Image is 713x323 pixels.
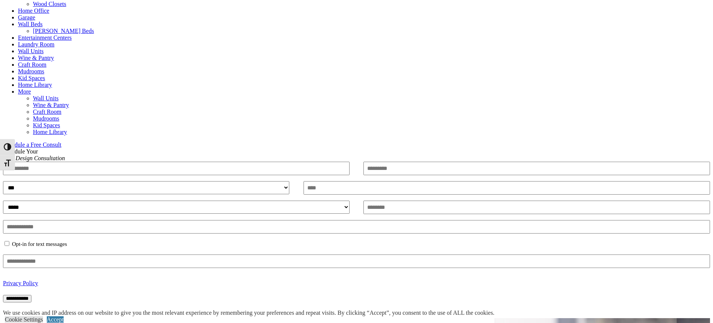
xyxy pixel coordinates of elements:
a: Privacy Policy [3,280,38,286]
a: Mudrooms [18,68,44,74]
a: Wall Beds [18,21,43,27]
a: Accept [47,316,64,323]
a: Mudrooms [33,115,59,122]
a: Home Library [33,129,67,135]
a: Schedule a Free Consult (opens a dropdown menu) [3,141,61,148]
a: Home Office [18,7,49,14]
a: Entertainment Centers [18,34,72,41]
span: Schedule Your [3,148,65,161]
a: Wood Closets [33,1,66,7]
a: Wall Units [18,48,43,54]
a: Laundry Room [18,41,54,48]
a: Craft Room [18,61,46,68]
a: Kid Spaces [18,75,45,81]
a: More menu text will display only on big screen [18,88,31,95]
em: Free Design Consultation [3,155,65,161]
a: [PERSON_NAME] Beds [33,28,94,34]
a: Garage [18,14,35,21]
a: Wine & Pantry [33,102,69,108]
a: Kid Spaces [33,122,60,128]
a: Home Library [18,82,52,88]
a: Wine & Pantry [18,55,54,61]
a: Cookie Settings [5,316,43,323]
div: We use cookies and IP address on our website to give you the most relevant experience by remember... [3,310,494,316]
a: Craft Room [33,109,61,115]
label: Opt-in for text messages [12,241,67,247]
a: Wall Units [33,95,58,101]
